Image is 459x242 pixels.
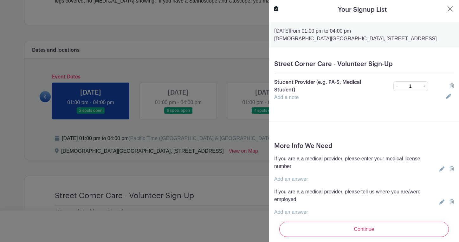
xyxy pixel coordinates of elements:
p: from 01:00 pm to 04:00 pm [274,27,454,35]
p: [DEMOGRAPHIC_DATA][GEOGRAPHIC_DATA], [STREET_ADDRESS] [274,35,454,43]
p: If you are a a medical provider, please enter your medical license number [274,155,437,170]
a: - [393,81,400,91]
p: Student Provider (e.g. PA-S, Medical Student) [274,78,376,94]
h5: Your Signup List [338,5,387,15]
input: Continue [279,222,449,237]
h5: Street Corner Care - Volunteer Sign-Up [274,60,454,68]
p: If you are a a medical provider, please tell us where you are/were employed [274,188,437,203]
button: Close [446,5,454,13]
h5: More Info We Need [274,142,454,150]
a: Add an answer [274,176,308,182]
a: Add an answer [274,209,308,215]
a: + [420,81,428,91]
strong: [DATE] [274,29,290,34]
a: Add a note [274,95,299,100]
